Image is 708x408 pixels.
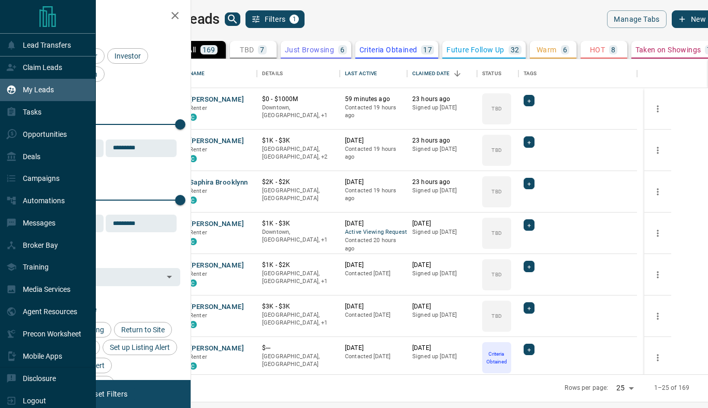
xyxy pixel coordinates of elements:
[190,136,244,146] button: [PERSON_NAME]
[190,114,197,121] div: condos.ca
[257,59,340,88] div: Details
[423,46,432,53] p: 17
[262,59,283,88] div: Details
[412,145,472,153] p: Signed up [DATE]
[518,59,637,88] div: Tags
[345,353,402,361] p: Contacted [DATE]
[262,261,335,270] p: $1K - $2K
[118,326,168,334] span: Return to Site
[412,353,472,361] p: Signed up [DATE]
[203,46,215,53] p: 169
[524,344,534,355] div: +
[262,219,335,228] p: $1K - $3K
[345,136,402,145] p: [DATE]
[650,350,666,365] button: more
[524,95,534,106] div: +
[412,311,472,319] p: Signed up [DATE]
[262,187,335,203] p: [GEOGRAPHIC_DATA], [GEOGRAPHIC_DATA]
[190,219,244,229] button: [PERSON_NAME]
[650,184,666,200] button: more
[190,59,205,88] div: Name
[412,136,472,145] p: 23 hours ago
[190,196,197,204] div: condos.ca
[345,219,402,228] p: [DATE]
[240,46,254,53] p: TBD
[79,385,134,403] button: Reset Filters
[492,105,501,112] p: TBD
[527,344,531,355] span: +
[340,46,344,53] p: 6
[245,10,305,28] button: Filters1
[291,16,298,23] span: 1
[412,270,472,278] p: Signed up [DATE]
[262,178,335,187] p: $2K - $2K
[492,312,501,320] p: TBD
[262,353,335,369] p: [GEOGRAPHIC_DATA], [GEOGRAPHIC_DATA]
[262,95,335,104] p: $0 - $1000M
[412,187,472,195] p: Signed up [DATE]
[103,340,177,355] div: Set up Listing Alert
[612,381,637,396] div: 25
[654,384,689,392] p: 1–25 of 169
[262,270,335,286] p: Toronto
[359,46,417,53] p: Criteria Obtained
[187,46,196,53] p: All
[650,101,666,117] button: more
[407,59,477,88] div: Claimed Date
[527,137,531,147] span: +
[412,178,472,187] p: 23 hours ago
[477,59,518,88] div: Status
[225,12,240,26] button: search button
[190,95,244,105] button: [PERSON_NAME]
[650,267,666,283] button: more
[345,104,402,120] p: Contacted 19 hours ago
[106,343,174,351] span: Set up Listing Alert
[412,104,472,112] p: Signed up [DATE]
[345,270,402,278] p: Contacted [DATE]
[345,236,402,252] p: Contacted 20 hours ago
[446,46,504,53] p: Future Follow Up
[262,145,335,161] p: North York, Toronto
[527,178,531,189] span: +
[611,46,615,53] p: 8
[190,146,207,153] span: Renter
[412,95,472,104] p: 23 hours ago
[492,271,501,278] p: TBD
[285,46,334,53] p: Just Browsing
[190,362,197,370] div: condos.ca
[412,261,472,270] p: [DATE]
[492,146,501,154] p: TBD
[527,261,531,272] span: +
[111,52,145,60] span: Investor
[190,321,197,328] div: condos.ca
[412,59,450,88] div: Claimed Date
[412,302,472,311] p: [DATE]
[524,219,534,231] div: +
[412,344,472,353] p: [DATE]
[33,10,180,23] h2: Filters
[190,105,207,111] span: Renter
[190,188,207,194] span: Renter
[345,311,402,319] p: Contacted [DATE]
[114,322,172,337] div: Return to Site
[524,59,537,88] div: Tags
[190,261,244,271] button: [PERSON_NAME]
[565,384,608,392] p: Rows per page:
[190,312,207,319] span: Renter
[345,95,402,104] p: 59 minutes ago
[450,66,465,81] button: Sort
[190,178,248,188] button: Saphira Brooklynn
[262,104,335,120] p: Toronto
[190,238,197,245] div: condos.ca
[524,261,534,272] div: +
[635,46,701,53] p: Taken on Showings
[262,302,335,311] p: $3K - $3K
[345,59,377,88] div: Last Active
[511,46,519,53] p: 32
[345,187,402,203] p: Contacted 19 hours ago
[345,261,402,270] p: [DATE]
[527,95,531,106] span: +
[260,46,264,53] p: 7
[537,46,557,53] p: Warm
[190,354,207,360] span: Renter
